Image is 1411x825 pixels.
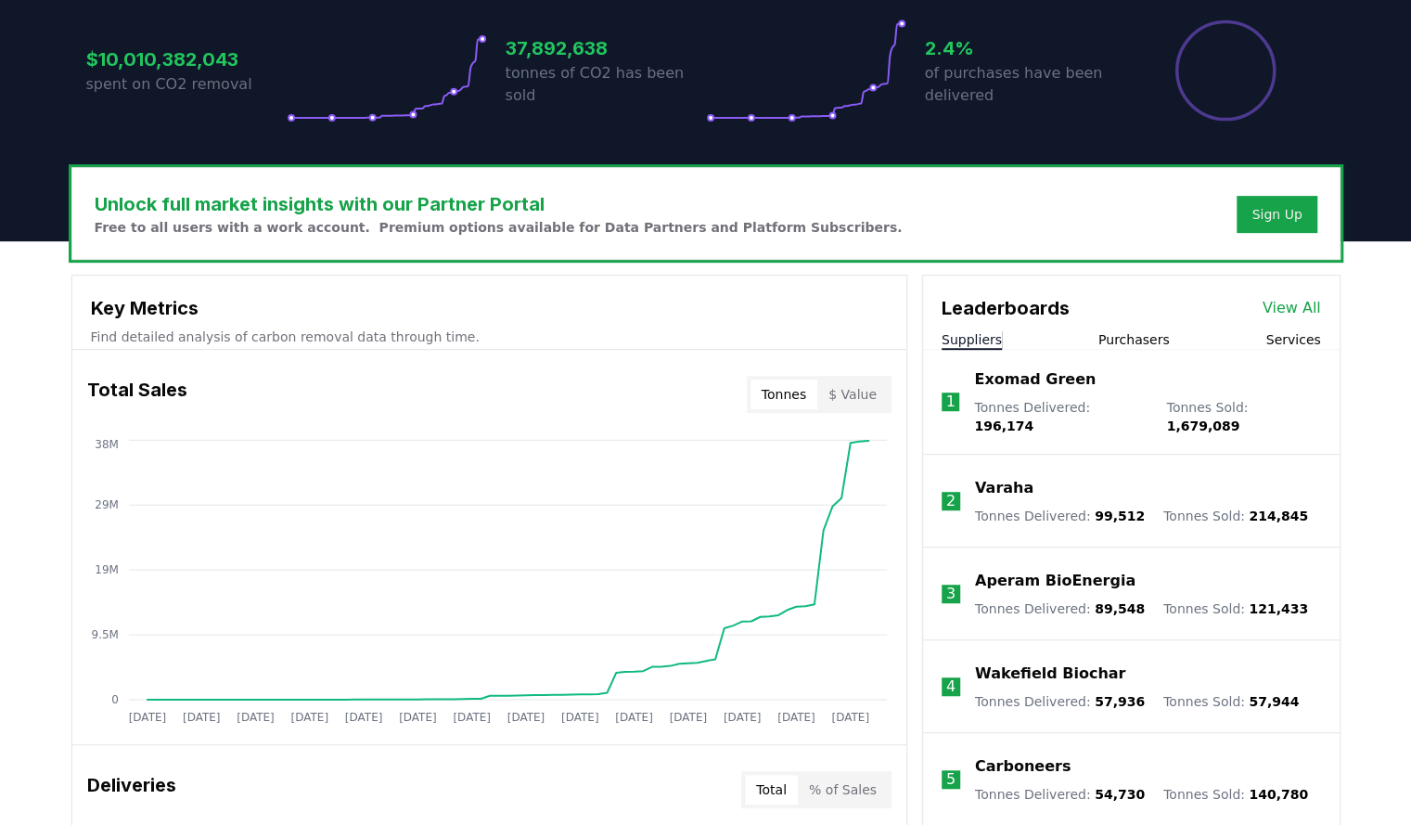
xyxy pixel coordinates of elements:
button: Purchasers [1098,330,1170,349]
a: Sign Up [1251,205,1302,224]
h3: $10,010,382,043 [86,45,287,73]
tspan: [DATE] [777,710,815,723]
tspan: [DATE] [615,710,653,723]
h3: Unlock full market insights with our Partner Portal [95,190,903,218]
tspan: [DATE] [453,710,491,723]
a: Varaha [975,477,1033,499]
span: 89,548 [1095,601,1145,616]
p: Tonnes Delivered : [974,398,1148,435]
h3: Total Sales [87,376,187,413]
h3: Leaderboards [942,294,1070,322]
p: tonnes of CO2 has been sold [506,62,706,107]
p: Tonnes Delivered : [975,599,1145,618]
tspan: 38M [95,437,119,450]
span: 1,679,089 [1166,419,1239,433]
button: Total [745,775,798,805]
button: Services [1265,330,1320,349]
span: 57,944 [1249,694,1299,709]
span: 57,936 [1095,694,1145,709]
p: Tonnes Delivered : [975,785,1145,804]
span: 54,730 [1095,787,1145,802]
h3: Key Metrics [91,294,888,322]
span: 214,845 [1249,509,1308,523]
span: 196,174 [974,419,1033,433]
p: Tonnes Sold : [1163,599,1308,618]
span: 99,512 [1095,509,1145,523]
tspan: [DATE] [724,710,762,723]
span: 121,433 [1249,601,1308,616]
tspan: [DATE] [237,710,275,723]
tspan: 29M [95,498,119,511]
tspan: [DATE] [831,710,869,723]
a: Exomad Green [974,368,1096,391]
a: View All [1263,297,1321,319]
p: Tonnes Sold : [1163,785,1308,804]
p: Free to all users with a work account. Premium options available for Data Partners and Platform S... [95,218,903,237]
p: Find detailed analysis of carbon removal data through time. [91,328,888,346]
tspan: [DATE] [182,710,220,723]
tspan: 9.5M [91,628,118,641]
a: Carboneers [975,755,1071,778]
button: Sign Up [1237,196,1316,233]
tspan: [DATE] [507,710,545,723]
div: Percentage of sales delivered [1174,19,1277,122]
tspan: [DATE] [128,710,166,723]
h3: Deliveries [87,771,176,808]
p: of purchases have been delivered [925,62,1125,107]
h3: 2.4% [925,34,1125,62]
tspan: [DATE] [344,710,382,723]
p: Tonnes Delivered : [975,692,1145,711]
tspan: [DATE] [399,710,437,723]
tspan: [DATE] [290,710,328,723]
p: Tonnes Sold : [1163,692,1299,711]
p: Tonnes Delivered : [975,507,1145,525]
p: 5 [946,768,956,791]
h3: 37,892,638 [506,34,706,62]
button: $ Value [817,380,888,409]
tspan: 0 [111,693,119,706]
p: 1 [945,391,955,413]
p: 2 [946,490,956,512]
button: % of Sales [798,775,888,805]
p: Tonnes Sold : [1163,507,1308,525]
tspan: 19M [95,563,119,576]
tspan: [DATE] [561,710,599,723]
p: Tonnes Sold : [1166,398,1320,435]
p: spent on CO2 removal [86,73,287,96]
a: Aperam BioEnergia [975,570,1135,592]
p: 3 [946,583,956,605]
a: Wakefield Biochar [975,663,1125,685]
tspan: [DATE] [669,710,707,723]
p: 4 [946,676,956,698]
button: Suppliers [942,330,1002,349]
button: Tonnes [750,380,817,409]
span: 140,780 [1249,787,1308,802]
